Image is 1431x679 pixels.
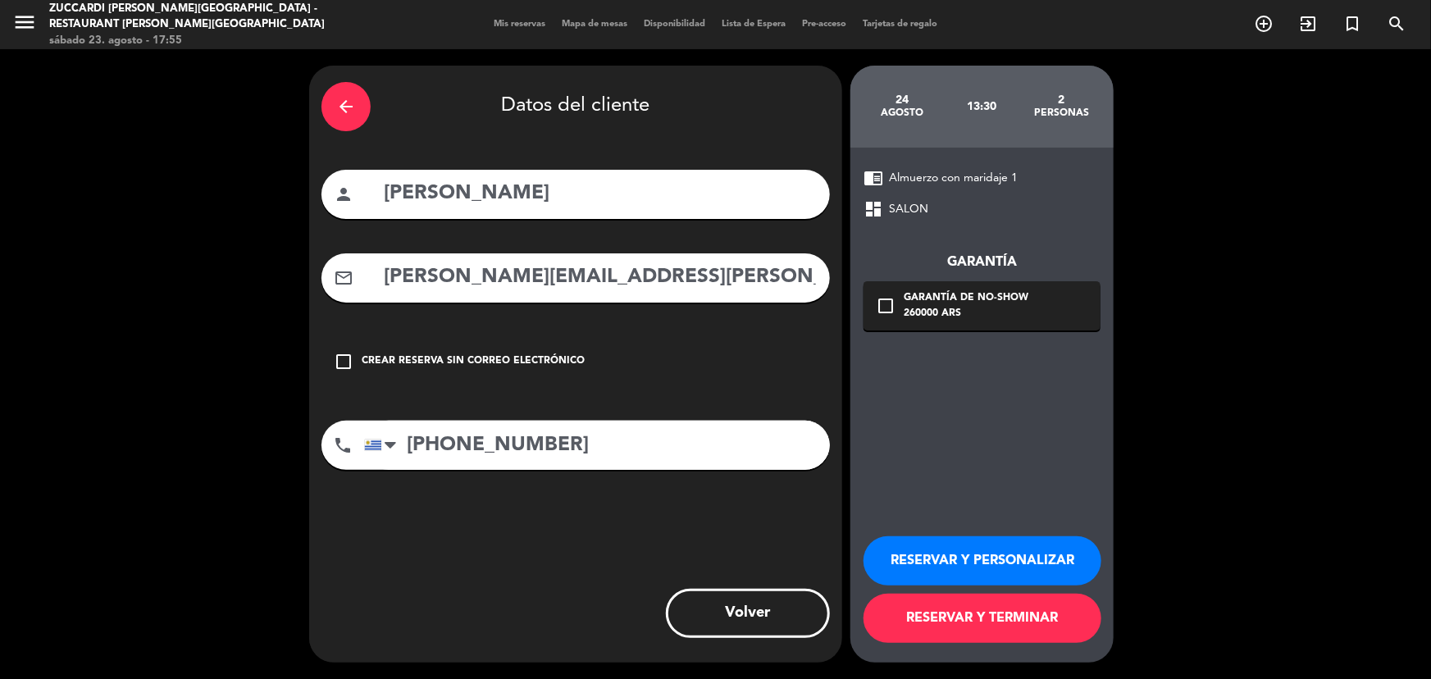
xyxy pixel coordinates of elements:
[365,422,403,469] div: Uruguay: +598
[864,594,1101,643] button: RESERVAR Y TERMINAR
[889,200,928,219] span: SALON
[1298,14,1318,34] i: exit_to_app
[364,421,830,470] input: Número de teléfono...
[889,169,1018,188] span: Almuerzo con maridaje 1
[334,352,353,371] i: check_box_outline_blank
[794,20,854,29] span: Pre-acceso
[864,199,883,219] span: dashboard
[713,20,794,29] span: Lista de Espera
[485,20,554,29] span: Mis reservas
[382,177,818,211] input: Nombre del cliente
[49,1,345,33] div: Zuccardi [PERSON_NAME][GEOGRAPHIC_DATA] - Restaurant [PERSON_NAME][GEOGRAPHIC_DATA]
[334,185,353,204] i: person
[863,107,942,120] div: agosto
[334,268,353,288] i: mail_outline
[12,10,37,34] i: menu
[1022,107,1101,120] div: personas
[904,290,1028,307] div: Garantía de no-show
[666,589,830,638] button: Volver
[636,20,713,29] span: Disponibilidad
[904,306,1028,322] div: 260000 ARS
[864,252,1101,273] div: Garantía
[333,435,353,455] i: phone
[1342,14,1362,34] i: turned_in_not
[49,33,345,49] div: sábado 23. agosto - 17:55
[321,78,830,135] div: Datos del cliente
[864,536,1101,586] button: RESERVAR Y PERSONALIZAR
[876,296,896,316] i: check_box_outline_blank
[1254,14,1274,34] i: add_circle_outline
[863,93,942,107] div: 24
[1387,14,1406,34] i: search
[854,20,946,29] span: Tarjetas de regalo
[336,97,356,116] i: arrow_back
[554,20,636,29] span: Mapa de mesas
[362,353,585,370] div: Crear reserva sin correo electrónico
[1022,93,1101,107] div: 2
[942,78,1022,135] div: 13:30
[12,10,37,40] button: menu
[382,261,818,294] input: Email del cliente
[864,168,883,188] span: chrome_reader_mode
